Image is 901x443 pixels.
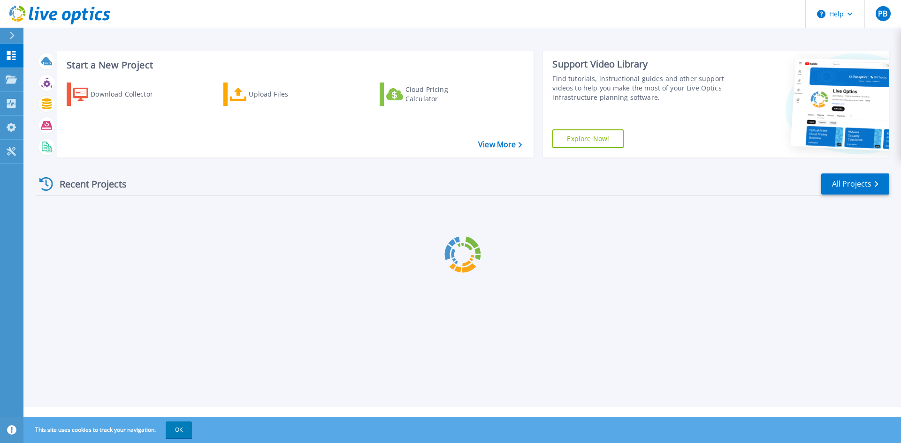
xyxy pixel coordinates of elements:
[380,83,484,106] a: Cloud Pricing Calculator
[26,421,192,438] span: This site uses cookies to track your navigation.
[478,140,522,149] a: View More
[552,129,624,148] a: Explore Now!
[91,85,166,104] div: Download Collector
[249,85,324,104] div: Upload Files
[552,74,729,102] div: Find tutorials, instructional guides and other support videos to help you make the most of your L...
[67,60,522,70] h3: Start a New Project
[821,173,889,195] a: All Projects
[223,83,328,106] a: Upload Files
[166,421,192,438] button: OK
[405,85,481,104] div: Cloud Pricing Calculator
[36,173,139,195] div: Recent Projects
[878,10,887,17] span: PB
[552,58,729,70] div: Support Video Library
[67,83,171,106] a: Download Collector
